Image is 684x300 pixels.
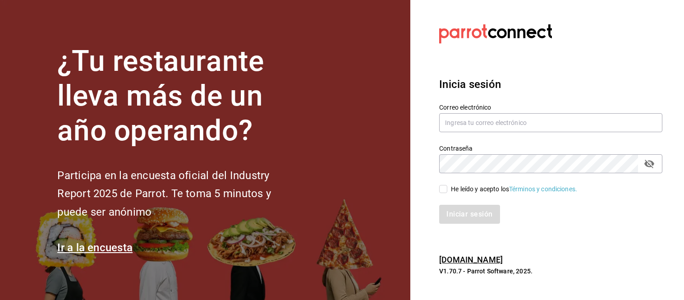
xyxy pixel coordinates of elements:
label: Contraseña [439,145,662,152]
h3: Inicia sesión [439,76,662,92]
h2: Participa en la encuesta oficial del Industry Report 2025 de Parrot. Te toma 5 minutos y puede se... [57,166,301,222]
button: passwordField [642,156,657,171]
input: Ingresa tu correo electrónico [439,113,662,132]
p: V1.70.7 - Parrot Software, 2025. [439,267,662,276]
div: He leído y acepto los [451,185,577,194]
a: Términos y condiciones. [509,185,577,193]
label: Correo electrónico [439,104,662,111]
a: Ir a la encuesta [57,241,133,254]
h1: ¿Tu restaurante lleva más de un año operando? [57,44,301,148]
a: [DOMAIN_NAME] [439,255,503,264]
